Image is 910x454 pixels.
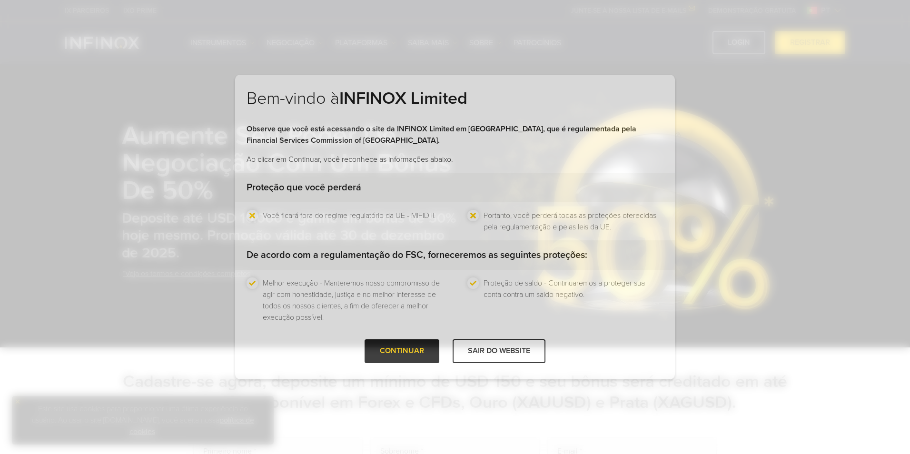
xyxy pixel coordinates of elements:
[247,154,663,165] p: Ao clicar em Continuar, você reconhece as informações abaixo.
[484,210,663,233] li: Portanto, você perderá todas as proteções oferecidas pela regulamentação e pelas leis da UE.
[247,249,587,261] strong: De acordo com a regulamentação do FSC, forneceremos as seguintes proteções:
[247,88,663,123] h2: Bem-vindo à
[247,124,636,145] strong: Observe que você está acessando o site da INFINOX Limited em [GEOGRAPHIC_DATA], que é regulamenta...
[247,182,361,193] strong: Proteção que você perderá
[453,339,545,363] div: SAIR DO WEBSITE
[339,88,467,109] strong: INFINOX Limited
[484,277,663,323] li: Proteção de saldo - Continuaremos a proteger sua conta contra um saldo negativo.
[263,277,443,323] li: Melhor execução - Manteremos nosso compromisso de agir com honestidade, justiça e no melhor inter...
[263,210,435,233] li: Você ficará fora do regime regulatório da UE - MiFID II.
[365,339,439,363] div: CONTINUAR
